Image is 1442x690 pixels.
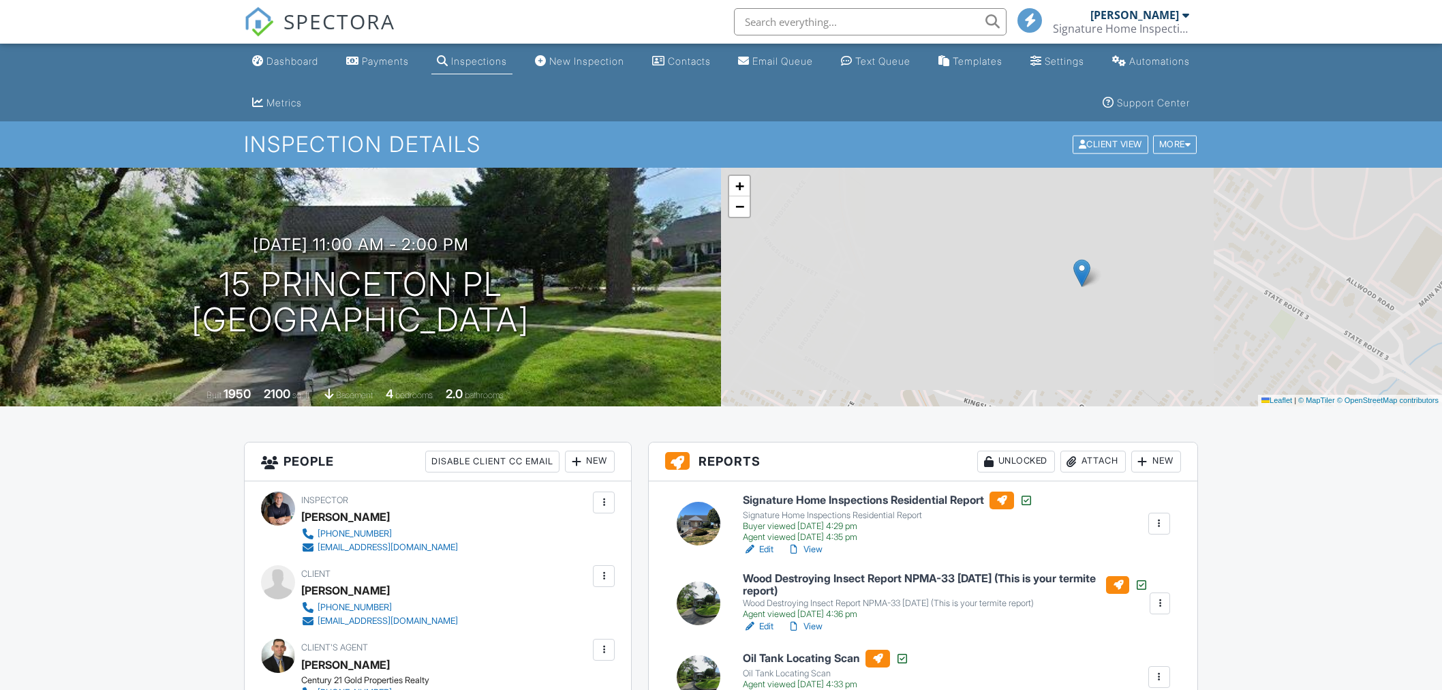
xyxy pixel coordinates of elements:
[1045,55,1084,67] div: Settings
[743,609,1148,620] div: Agent viewed [DATE] 4:36 pm
[668,55,711,67] div: Contacts
[734,8,1007,35] input: Search everything...
[565,451,615,472] div: New
[530,49,630,74] a: New Inspection
[977,451,1055,472] div: Unlocked
[743,650,909,667] h6: Oil Tank Locating Scan
[446,387,463,401] div: 2.0
[743,668,909,679] div: Oil Tank Locating Scan
[855,55,910,67] div: Text Queue
[1071,138,1152,149] a: Client View
[933,49,1008,74] a: Templates
[743,573,1148,597] h6: Wood Destroying Insect Report NPMA-33 [DATE] (This is your termite report)
[743,543,773,556] a: Edit
[752,55,813,67] div: Email Queue
[1298,396,1335,404] a: © MapTiler
[431,49,512,74] a: Inspections
[743,492,1033,509] h6: Signature Home Inspections Residential Report
[245,442,631,481] h3: People
[743,598,1148,609] div: Wood Destroying Insect Report NPMA-33 [DATE] (This is your termite report)
[318,542,458,553] div: [EMAIL_ADDRESS][DOMAIN_NAME]
[244,18,395,47] a: SPECTORA
[647,49,716,74] a: Contacts
[301,642,368,652] span: Client's Agent
[735,198,744,215] span: −
[953,55,1002,67] div: Templates
[1261,396,1292,404] a: Leaflet
[743,532,1033,543] div: Agent viewed [DATE] 4:35 pm
[301,655,390,675] a: [PERSON_NAME]
[247,49,324,74] a: Dashboard
[1073,136,1148,154] div: Client View
[1129,55,1190,67] div: Automations
[743,573,1148,620] a: Wood Destroying Insect Report NPMA-33 [DATE] (This is your termite report) Wood Destroying Insect...
[301,527,458,541] a: [PHONE_NUMBER]
[336,390,373,400] span: Basement
[1337,396,1439,404] a: © OpenStreetMap contributors
[425,451,559,472] div: Disable Client CC Email
[1153,136,1197,154] div: More
[362,55,409,67] div: Payments
[283,7,395,35] span: SPECTORA
[743,620,773,633] a: Edit
[549,55,624,67] div: New Inspection
[649,442,1197,481] h3: Reports
[1060,451,1126,472] div: Attach
[451,55,507,67] div: Inspections
[264,387,290,401] div: 2100
[1090,8,1179,22] div: [PERSON_NAME]
[743,521,1033,532] div: Buyer viewed [DATE] 4:29 pm
[735,177,744,194] span: +
[729,176,750,196] a: Zoom in
[743,679,909,690] div: Agent viewed [DATE] 4:33 pm
[729,196,750,217] a: Zoom out
[244,7,274,37] img: The Best Home Inspection Software - Spectora
[292,390,311,400] span: sq. ft.
[318,616,458,627] div: [EMAIL_ADDRESS][DOMAIN_NAME]
[1097,91,1195,116] a: Support Center
[386,387,393,401] div: 4
[244,132,1198,156] h1: Inspection Details
[301,507,390,527] div: [PERSON_NAME]
[743,492,1033,543] a: Signature Home Inspections Residential Report Signature Home Inspections Residential Report Buyer...
[318,528,392,539] div: [PHONE_NUMBER]
[191,267,530,339] h1: 15 Princeton Pl [GEOGRAPHIC_DATA]
[266,97,302,108] div: Metrics
[301,495,348,505] span: Inspector
[341,49,414,74] a: Payments
[1107,49,1195,74] a: Automations (Basic)
[1117,97,1190,108] div: Support Center
[301,569,331,579] span: Client
[465,390,504,400] span: bathrooms
[835,49,916,74] a: Text Queue
[1025,49,1090,74] a: Settings
[733,49,818,74] a: Email Queue
[395,390,433,400] span: bedrooms
[206,390,221,400] span: Built
[787,620,823,633] a: View
[743,510,1033,521] div: Signature Home Inspections Residential Report
[1131,451,1181,472] div: New
[301,541,458,554] a: [EMAIL_ADDRESS][DOMAIN_NAME]
[301,614,458,628] a: [EMAIL_ADDRESS][DOMAIN_NAME]
[253,235,469,254] h3: [DATE] 11:00 am - 2:00 pm
[1073,259,1090,287] img: Marker
[1294,396,1296,404] span: |
[301,601,458,614] a: [PHONE_NUMBER]
[301,675,469,686] div: Century 21 Gold Properties Realty
[301,580,390,601] div: [PERSON_NAME]
[247,91,307,116] a: Metrics
[224,387,251,401] div: 1950
[266,55,318,67] div: Dashboard
[1053,22,1189,35] div: Signature Home Inspections
[787,543,823,556] a: View
[318,602,392,613] div: [PHONE_NUMBER]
